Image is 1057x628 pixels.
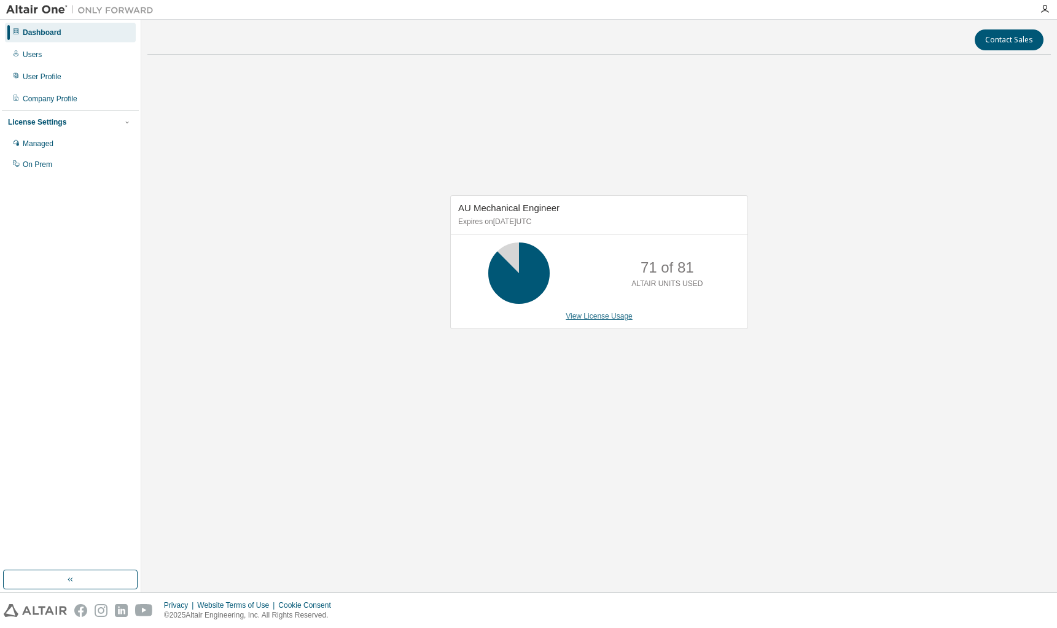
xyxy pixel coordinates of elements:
a: View License Usage [566,312,633,320]
div: Managed [23,139,53,149]
div: User Profile [23,72,61,82]
div: Company Profile [23,94,77,104]
img: instagram.svg [95,604,107,617]
p: ALTAIR UNITS USED [631,279,703,289]
div: On Prem [23,160,52,169]
p: Expires on [DATE] UTC [458,217,737,227]
div: Users [23,50,42,60]
img: facebook.svg [74,604,87,617]
button: Contact Sales [975,29,1043,50]
div: Dashboard [23,28,61,37]
div: Cookie Consent [278,600,338,610]
div: Website Terms of Use [197,600,278,610]
div: License Settings [8,117,66,127]
span: AU Mechanical Engineer [458,203,560,213]
img: youtube.svg [135,604,153,617]
div: Privacy [164,600,197,610]
img: Altair One [6,4,160,16]
img: linkedin.svg [115,604,128,617]
p: © 2025 Altair Engineering, Inc. All Rights Reserved. [164,610,338,621]
img: altair_logo.svg [4,604,67,617]
p: 71 of 81 [641,257,694,278]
